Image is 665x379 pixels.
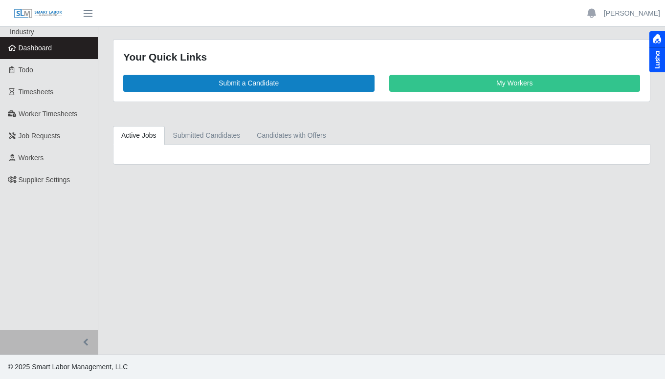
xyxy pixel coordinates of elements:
[113,126,165,145] a: Active Jobs
[19,154,44,162] span: Workers
[19,176,70,184] span: Supplier Settings
[389,75,641,92] a: My Workers
[19,110,77,118] span: Worker Timesheets
[19,88,54,96] span: Timesheets
[123,75,375,92] a: Submit a Candidate
[8,363,128,371] span: © 2025 Smart Labor Management, LLC
[14,8,63,19] img: SLM Logo
[165,126,249,145] a: Submitted Candidates
[19,44,52,52] span: Dashboard
[10,28,34,36] span: Industry
[19,132,61,140] span: Job Requests
[604,8,660,19] a: [PERSON_NAME]
[19,66,33,74] span: Todo
[248,126,334,145] a: Candidates with Offers
[123,49,640,65] div: Your Quick Links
